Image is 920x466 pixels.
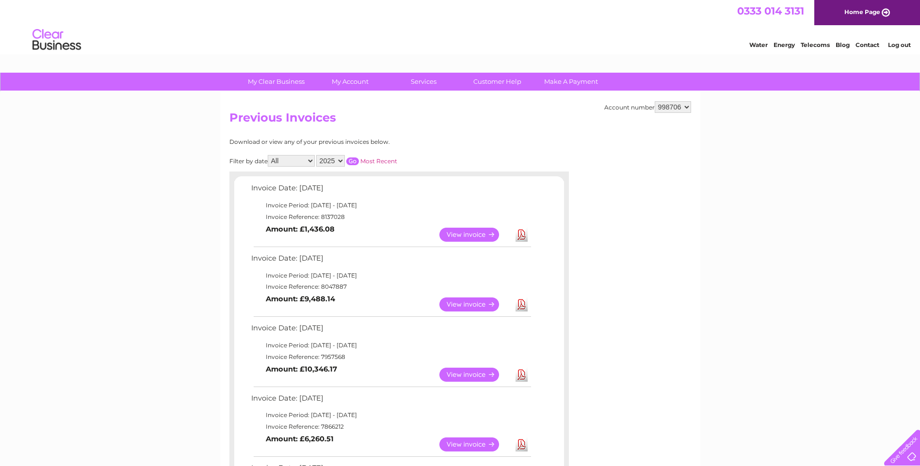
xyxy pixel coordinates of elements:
[266,435,334,443] b: Amount: £6,260.51
[310,73,390,91] a: My Account
[516,437,528,451] a: Download
[249,340,533,351] td: Invoice Period: [DATE] - [DATE]
[516,228,528,242] a: Download
[439,228,511,242] a: View
[229,155,484,167] div: Filter by date
[236,73,316,91] a: My Clear Business
[229,139,484,145] div: Download or view any of your previous invoices below.
[836,41,850,48] a: Blog
[249,252,533,270] td: Invoice Date: [DATE]
[231,5,690,47] div: Clear Business is a trading name of Verastar Limited (registered in [GEOGRAPHIC_DATA] No. 3667643...
[249,182,533,200] td: Invoice Date: [DATE]
[888,41,911,48] a: Log out
[531,73,611,91] a: Make A Payment
[737,5,804,17] a: 0333 014 3131
[516,368,528,382] a: Download
[774,41,795,48] a: Energy
[249,211,533,223] td: Invoice Reference: 8137028
[439,368,511,382] a: View
[249,421,533,433] td: Invoice Reference: 7866212
[604,101,691,113] div: Account number
[457,73,537,91] a: Customer Help
[360,157,397,165] a: Most Recent
[32,25,81,55] img: logo.png
[749,41,768,48] a: Water
[439,437,511,451] a: View
[266,225,335,233] b: Amount: £1,436.08
[249,270,533,281] td: Invoice Period: [DATE] - [DATE]
[801,41,830,48] a: Telecoms
[266,295,335,303] b: Amount: £9,488.14
[249,200,533,211] td: Invoice Period: [DATE] - [DATE]
[249,281,533,293] td: Invoice Reference: 8047887
[249,409,533,421] td: Invoice Period: [DATE] - [DATE]
[249,392,533,410] td: Invoice Date: [DATE]
[229,111,691,129] h2: Previous Invoices
[249,322,533,340] td: Invoice Date: [DATE]
[266,365,337,373] b: Amount: £10,346.17
[439,297,511,311] a: View
[855,41,879,48] a: Contact
[384,73,464,91] a: Services
[516,297,528,311] a: Download
[249,351,533,363] td: Invoice Reference: 7957568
